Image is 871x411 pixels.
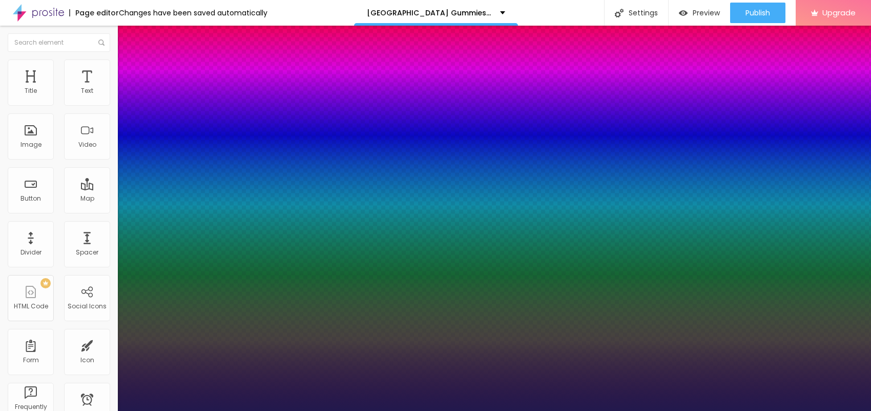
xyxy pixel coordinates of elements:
[78,141,96,148] div: Video
[822,8,856,17] span: Upgrade
[8,33,110,52] input: Search element
[98,40,105,46] img: Icone
[20,141,42,148] div: Image
[367,9,492,16] p: [GEOGRAPHIC_DATA] Gummies [GEOGRAPHIC_DATA]
[20,195,41,202] div: Button
[81,87,93,94] div: Text
[14,303,48,310] div: HTML Code
[693,9,720,17] span: Preview
[20,249,42,256] div: Divider
[25,87,37,94] div: Title
[730,3,785,23] button: Publish
[615,9,624,17] img: Icone
[119,9,267,16] div: Changes have been saved automatically
[745,9,770,17] span: Publish
[80,195,94,202] div: Map
[69,9,119,16] div: Page editor
[76,249,98,256] div: Spacer
[23,357,39,364] div: Form
[669,3,730,23] button: Preview
[679,9,688,17] img: view-1.svg
[80,357,94,364] div: Icon
[68,303,107,310] div: Social Icons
